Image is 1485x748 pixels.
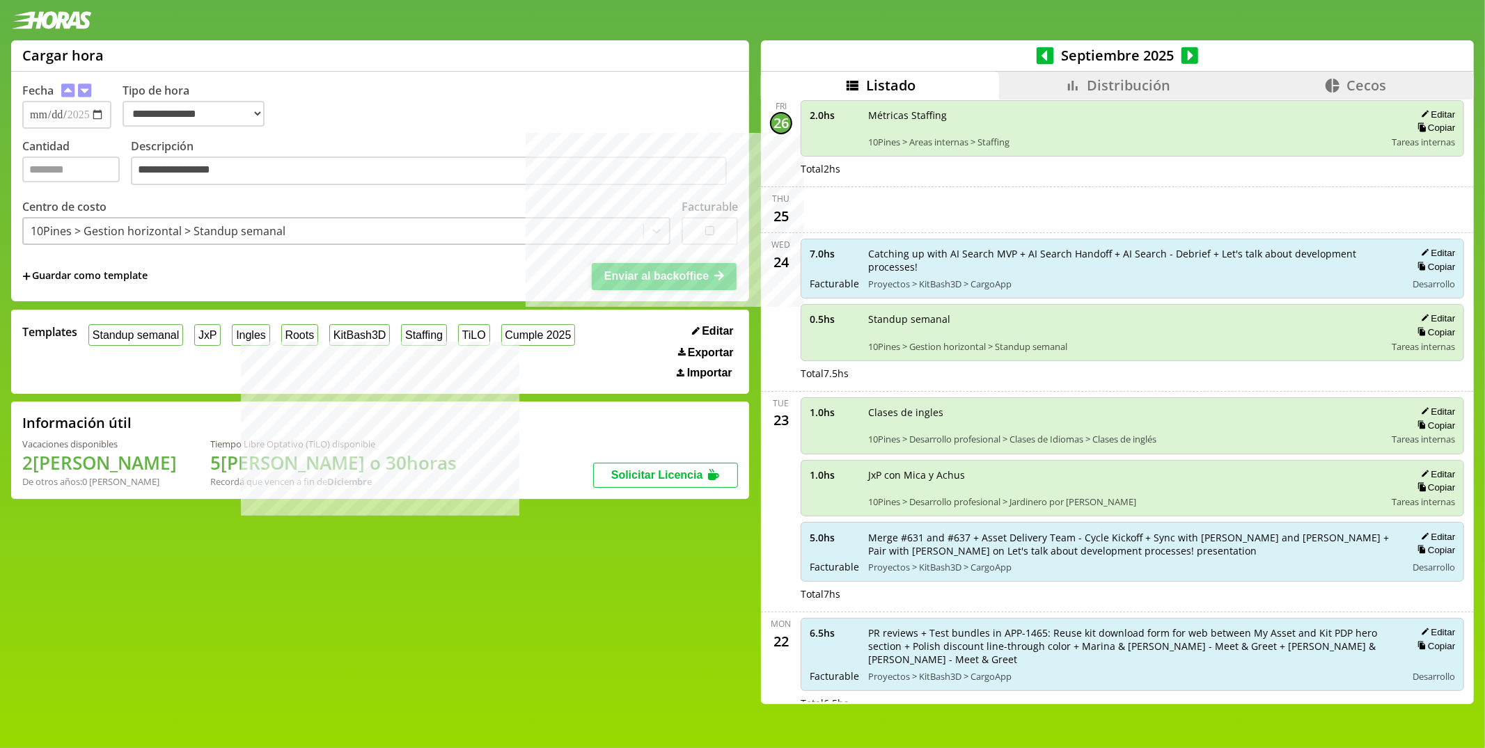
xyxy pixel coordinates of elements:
button: Copiar [1413,640,1455,652]
div: Total 7 hs [801,587,1464,600]
h1: 2 [PERSON_NAME] [22,450,177,475]
span: 2.0 hs [810,109,858,122]
button: Editar [1417,626,1455,638]
div: Total 2 hs [801,162,1464,175]
button: Copiar [1413,326,1455,338]
button: Copiar [1413,420,1455,431]
div: scrollable content [761,100,1474,702]
button: Enviar al backoffice [592,263,737,289]
button: Editar [1417,109,1455,120]
span: Solicitar Licencia [611,469,703,481]
span: Merge #631 and #637 + Asset Delivery Team - Cycle Kickoff + Sync with [PERSON_NAME] and [PERSON_N... [868,531,1397,557]
div: 23 [770,409,792,431]
div: 24 [770,250,792,273]
div: Recordá que vencen a fin de [210,475,457,488]
div: Tiempo Libre Optativo (TiLO) disponible [210,438,457,450]
div: Fri [776,100,787,112]
button: Editar [1417,247,1455,259]
button: Copiar [1413,482,1455,493]
span: Septiembre 2025 [1054,46,1181,65]
span: Catching up with AI Search MVP + AI Search Handoff + AI Search - Debrief + Let's talk about devel... [868,247,1397,273]
div: Total 6.5 hs [801,697,1464,710]
b: Diciembre [327,475,372,488]
span: Proyectos > KitBash3D > CargoApp [868,561,1397,573]
span: Tareas internas [1392,340,1455,353]
button: Ingles [232,324,269,346]
span: Facturable [810,560,858,573]
span: Cecos [1346,76,1386,95]
span: Desarrollo [1413,278,1455,290]
span: Listado [866,76,916,95]
span: Tareas internas [1392,495,1455,508]
div: Mon [771,618,792,630]
span: 10Pines > Gestion horizontal > Standup semanal [868,340,1382,353]
label: Centro de costo [22,199,107,214]
div: De otros años: 0 [PERSON_NAME] [22,475,177,488]
span: 6.5 hs [810,626,858,639]
button: KitBash3D [329,324,390,346]
button: Cumple 2025 [501,324,576,346]
span: 7.0 hs [810,247,858,260]
button: Exportar [674,346,738,360]
span: Distribución [1087,76,1170,95]
div: 10Pines > Gestion horizontal > Standup semanal [31,223,285,239]
span: 5.0 hs [810,531,858,544]
span: Standup semanal [868,312,1382,326]
button: Copiar [1413,544,1455,556]
div: Thu [773,193,790,205]
textarea: Descripción [131,157,727,186]
label: Fecha [22,83,54,98]
img: logotipo [11,11,92,29]
div: Wed [772,239,791,250]
div: Tue [773,397,789,409]
select: Tipo de hora [123,101,265,127]
button: JxP [194,324,221,346]
label: Tipo de hora [123,83,276,129]
h2: Información útil [22,413,132,432]
span: 10Pines > Desarrollo profesional > Jardinero por [PERSON_NAME] [868,495,1382,508]
button: Solicitar Licencia [593,463,738,488]
span: PR reviews + Test bundles in APP-1465: Reuse kit download form for web between My Asset and Kit P... [868,626,1397,666]
span: 1.0 hs [810,406,858,419]
button: Copiar [1413,122,1455,134]
input: Cantidad [22,157,120,182]
button: Staffing [401,324,447,346]
div: 26 [770,112,792,134]
span: Editar [702,325,733,337]
label: Facturable [682,199,738,214]
button: Editar [1417,531,1455,543]
button: Editar [1417,312,1455,324]
span: 10Pines > Desarrollo profesional > Clases de Idiomas > Clases de inglés [868,433,1382,445]
button: Standup semanal [88,324,183,346]
span: +Guardar como template [22,269,148,284]
span: Facturable [810,669,858,683]
span: Importar [687,367,732,379]
div: 22 [770,630,792,652]
div: 25 [770,205,792,227]
span: Clases de ingles [868,406,1382,419]
span: 0.5 hs [810,312,858,326]
span: Tareas internas [1392,136,1455,148]
span: Tareas internas [1392,433,1455,445]
button: Editar [688,324,738,338]
span: 1.0 hs [810,468,858,482]
span: Facturable [810,277,858,290]
span: Exportar [688,347,734,359]
h1: 5 [PERSON_NAME] o 30 horas [210,450,457,475]
span: + [22,269,31,284]
button: Copiar [1413,261,1455,273]
span: Desarrollo [1413,670,1455,683]
span: 10Pines > Areas internas > Staffing [868,136,1382,148]
button: TiLO [458,324,490,346]
span: JxP con Mica y Achus [868,468,1382,482]
span: Enviar al backoffice [604,270,709,282]
h1: Cargar hora [22,46,104,65]
button: Roots [281,324,318,346]
button: Editar [1417,406,1455,417]
span: Proyectos > KitBash3D > CargoApp [868,670,1397,683]
label: Descripción [131,138,738,189]
label: Cantidad [22,138,131,189]
span: Proyectos > KitBash3D > CargoApp [868,278,1397,290]
span: Desarrollo [1413,561,1455,573]
div: Vacaciones disponibles [22,438,177,450]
